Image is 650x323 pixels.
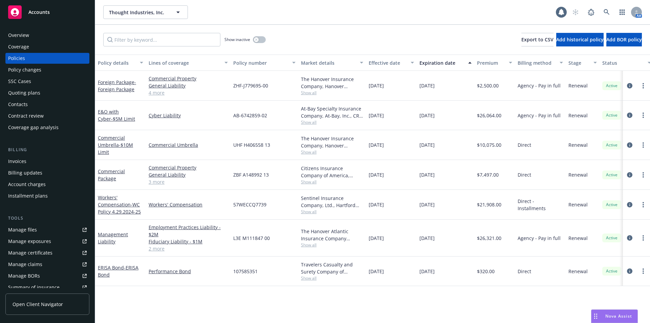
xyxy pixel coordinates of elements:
[584,5,598,19] a: Report a Bug
[477,59,505,66] div: Premium
[417,55,474,71] button: Expiration date
[419,235,435,242] span: [DATE]
[606,36,642,43] span: Add BOR policy
[98,168,125,182] a: Commercial Package
[8,110,44,121] div: Contract review
[233,235,270,242] span: L3E M111847 00
[149,59,220,66] div: Lines of coverage
[301,242,363,248] span: Show all
[149,164,228,171] a: Commercial Property
[8,167,42,178] div: Billing updates
[301,149,363,155] span: Show all
[301,90,363,96] span: Show all
[639,267,647,275] a: more
[5,30,89,41] a: Overview
[301,165,363,179] div: Citizens Insurance Company of America, Hanover Insurance Group
[98,264,138,278] a: ERISA Bond
[5,64,89,75] a: Policy changes
[298,55,366,71] button: Market details
[98,79,136,93] a: Foreign Package
[28,9,50,15] span: Accounts
[518,141,531,148] span: Direct
[626,234,634,242] a: circleInformation
[568,268,588,275] span: Renewal
[5,179,89,190] a: Account charges
[602,59,644,66] div: Status
[615,5,629,19] a: Switch app
[626,111,634,119] a: circleInformation
[366,55,417,71] button: Effective date
[477,112,501,119] span: $26,064.00
[568,171,588,178] span: Renewal
[521,36,554,43] span: Export to CSV
[369,112,384,119] span: [DATE]
[8,30,29,41] div: Overview
[521,33,554,46] button: Export to CSV
[301,135,363,149] div: The Hanover Insurance Company, Hanover Insurance Group
[605,202,619,208] span: Active
[301,119,363,125] span: Show all
[566,55,600,71] button: Stage
[301,76,363,90] div: The Hanover Insurance Company, Hanover Insurance Group
[605,83,619,89] span: Active
[301,261,363,275] div: Travelers Casualty and Surety Company of America, Travelers Insurance
[474,55,515,71] button: Premium
[95,55,146,71] button: Policy details
[369,235,384,242] span: [DATE]
[149,171,228,178] a: General Liability
[5,156,89,167] a: Invoices
[5,215,89,222] div: Tools
[605,142,619,148] span: Active
[5,236,89,247] a: Manage exposures
[419,268,435,275] span: [DATE]
[111,116,135,122] span: - $5M Limit
[639,111,647,119] a: more
[591,309,638,323] button: Nova Assist
[5,146,89,153] div: Billing
[8,122,59,133] div: Coverage gap analysis
[98,135,133,155] a: Commercial Umbrella
[518,268,531,275] span: Direct
[5,282,89,293] a: Summary of insurance
[477,235,501,242] span: $26,321.00
[591,310,600,323] div: Drag to move
[605,313,632,319] span: Nova Assist
[419,59,464,66] div: Expiration date
[568,201,588,208] span: Renewal
[369,82,384,89] span: [DATE]
[149,178,228,185] a: 3 more
[301,179,363,185] span: Show all
[301,209,363,215] span: Show all
[477,268,495,275] span: $320.00
[639,141,647,149] a: more
[5,247,89,258] a: Manage certificates
[301,195,363,209] div: Sentinel Insurance Company, Ltd., Hartford Insurance Group
[301,275,363,281] span: Show all
[5,53,89,64] a: Policies
[626,82,634,90] a: circleInformation
[419,112,435,119] span: [DATE]
[8,270,40,281] div: Manage BORs
[515,55,566,71] button: Billing method
[605,235,619,241] span: Active
[233,59,288,66] div: Policy number
[5,270,89,281] a: Manage BORs
[233,268,258,275] span: 107585351
[5,122,89,133] a: Coverage gap analysis
[233,171,269,178] span: ZBF A148992 13
[233,112,267,119] span: AB-6742859-02
[149,238,228,245] a: Fiduciary Liability - $1M
[8,236,51,247] div: Manage exposures
[8,41,29,52] div: Coverage
[5,167,89,178] a: Billing updates
[568,112,588,119] span: Renewal
[419,201,435,208] span: [DATE]
[518,112,561,119] span: Agency - Pay in full
[626,171,634,179] a: circleInformation
[419,82,435,89] span: [DATE]
[149,89,228,96] a: 4 more
[556,36,604,43] span: Add historical policy
[8,224,37,235] div: Manage files
[8,179,46,190] div: Account charges
[8,259,42,270] div: Manage claims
